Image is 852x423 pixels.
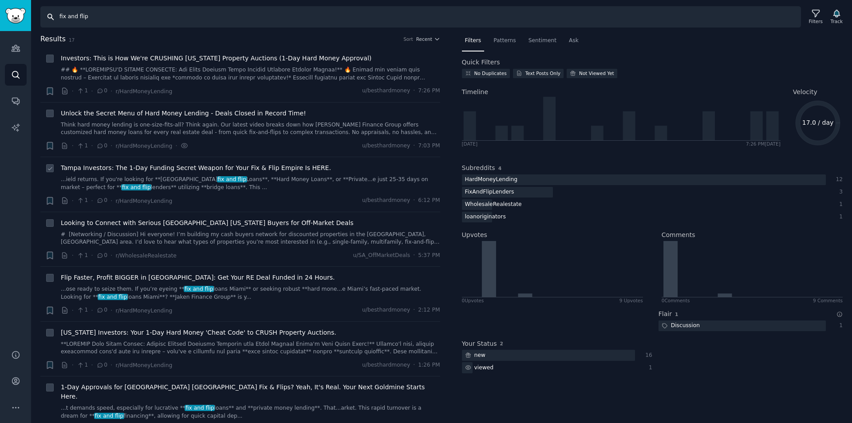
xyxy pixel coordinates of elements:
[72,87,74,96] span: ·
[91,306,93,315] span: ·
[831,18,843,24] div: Track
[94,413,124,419] span: fix and flip
[462,297,484,304] div: 0 Upvote s
[115,253,176,259] span: r/WholesaleRealestate
[115,143,172,149] span: r/HardMoneyLending
[644,352,652,360] div: 16
[61,109,306,118] a: Unlock the Secret Menu of Hard Money Lending - Deals Closed in Record Time!
[809,18,823,24] div: Filters
[61,328,336,337] a: [US_STATE] Investors: Your 1-Day Hard Money 'Cheat Code' to CRUSH Property Auctions.
[5,8,26,24] img: GummySearch logo
[61,231,440,246] a: # [Networking / Discussion] Hi everyone! I’m building my cash buyers network for discounted prope...
[121,184,151,190] span: fix and flip
[619,297,643,304] div: 9 Upvotes
[96,142,107,150] span: 0
[98,294,128,300] span: fix and flip
[175,141,177,150] span: ·
[418,306,440,314] span: 2:12 PM
[72,196,74,206] span: ·
[110,87,112,96] span: ·
[110,141,112,150] span: ·
[77,197,88,205] span: 1
[493,37,516,45] span: Patterns
[61,66,440,82] a: ## 🔥 **LOREMIPSU'D SITAME CONSECTE: Adi Elits Doeiusm Tempo Incidid Utlabore Etdolor Magnaa!** 🔥 ...
[110,251,112,260] span: ·
[659,309,672,319] h2: Flair
[115,362,172,368] span: r/HardMoneyLending
[465,37,481,45] span: Filters
[418,252,440,260] span: 5:37 PM
[69,37,75,43] span: 17
[96,197,107,205] span: 0
[793,87,817,97] span: Velocity
[644,364,652,372] div: 1
[110,360,112,370] span: ·
[835,213,843,221] div: 1
[61,54,371,63] span: Investors: This is How We're CRUSHING [US_STATE] Property Auctions (1-Day Hard Money Approval)
[462,58,500,67] h2: Quick Filters
[662,230,695,240] h2: Comments
[61,163,331,173] a: Tampa Investors: The 1-Day Funding Secret Weapon for Your Fix & Flip Empire Is HERE.
[91,87,93,96] span: ·
[413,252,415,260] span: ·
[418,87,440,95] span: 7:26 PM
[662,297,690,304] div: 0 Comment s
[746,141,781,147] div: 7:26 PM [DATE]
[217,176,247,182] span: fix and flip
[61,218,354,228] a: Looking to Connect with Serious [GEOGRAPHIC_DATA] [US_STATE] Buyers for Off-Market Deals
[61,121,440,137] a: Think hard money lending is one-size-fits-all? Think again. Our latest video breaks down how [PER...
[61,285,440,301] a: ...ose ready to seize them. If you’re eyeing **fix and fliploans Miami** or seeking robust **hard...
[77,87,88,95] span: 1
[91,360,93,370] span: ·
[61,340,440,356] a: **LOREMIP Dolo Sitam Consec: Adipisc Elitsed Doeiusmo Temporin utla Etdol Magnaal Enima'm Veni Qu...
[813,297,843,304] div: 9 Comments
[462,339,497,348] h2: Your Status
[353,252,410,260] span: u/SA_OffMarketDeals
[40,34,66,45] span: Results
[72,306,74,315] span: ·
[462,212,509,223] div: loanoriginators
[579,70,614,76] div: Not Viewed Yet
[659,320,703,332] div: Discussion
[362,142,410,150] span: u/besthardmoney
[91,141,93,150] span: ·
[462,187,517,198] div: FixAndFlipLenders
[72,251,74,260] span: ·
[77,142,88,150] span: 1
[61,404,440,420] a: ...t demands speed, especially for lucrative **fix and fliploans** and **private money lending**....
[418,142,440,150] span: 7:03 PM
[416,36,440,42] button: Recent
[416,36,432,42] span: Recent
[61,383,440,401] a: 1-Day Approvals for [GEOGRAPHIC_DATA] [GEOGRAPHIC_DATA] Fix & Flips? Yeah, It's Real. Your Next G...
[413,306,415,314] span: ·
[96,87,107,95] span: 0
[462,362,497,373] div: viewed
[184,286,214,292] span: fix and flip
[525,70,560,76] div: Text Posts Only
[413,361,415,369] span: ·
[96,306,107,314] span: 0
[362,361,410,369] span: u/besthardmoney
[115,308,172,314] span: r/HardMoneyLending
[462,87,489,97] span: Timeline
[40,6,801,28] input: Search Keyword
[500,341,503,346] span: 2
[110,306,112,315] span: ·
[835,201,843,209] div: 1
[61,176,440,191] a: ...ield returns. If you're looking for **[GEOGRAPHIC_DATA]fix and flipLoans**, **Hard Money Loans...
[498,166,501,171] span: 4
[96,252,107,260] span: 0
[675,312,678,317] span: 1
[835,188,843,196] div: 3
[362,87,410,95] span: u/besthardmoney
[61,273,335,282] span: Flip Faster, Profit BIGGER in [GEOGRAPHIC_DATA]: Get Your RE Deal Funded in 24 Hours.
[828,8,846,26] button: Track
[91,251,93,260] span: ·
[529,37,556,45] span: Sentiment
[362,197,410,205] span: u/besthardmoney
[91,196,93,206] span: ·
[72,141,74,150] span: ·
